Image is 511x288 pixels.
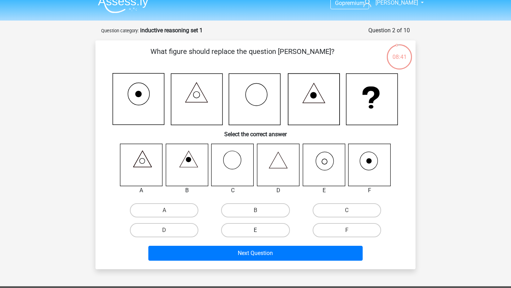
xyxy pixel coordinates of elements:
strong: inductive reasoning set 1 [140,27,203,34]
label: B [221,203,290,217]
h6: Select the correct answer [107,125,404,138]
button: Next Question [148,246,363,261]
label: E [221,223,290,237]
div: E [297,186,351,195]
label: A [130,203,198,217]
div: A [115,186,168,195]
div: Question 2 of 10 [368,26,410,35]
div: F [343,186,396,195]
div: 08:41 [386,44,413,61]
div: C [206,186,259,195]
label: F [313,223,381,237]
label: C [313,203,381,217]
div: B [160,186,214,195]
div: D [252,186,305,195]
label: D [130,223,198,237]
p: What figure should replace the question [PERSON_NAME]? [107,46,378,67]
small: Question category: [101,28,139,33]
